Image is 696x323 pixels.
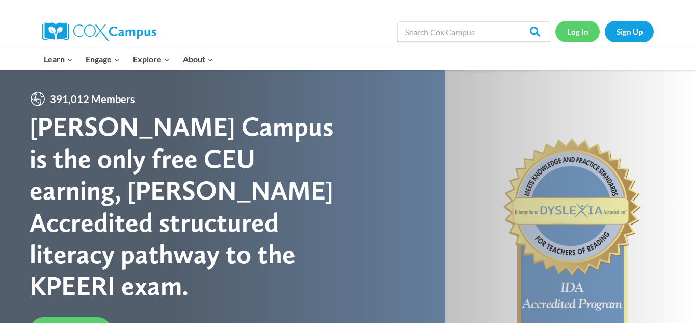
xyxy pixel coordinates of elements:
[555,21,654,42] nav: Secondary Navigation
[397,21,550,42] input: Search Cox Campus
[605,21,654,42] a: Sign Up
[126,48,176,70] button: Child menu of Explore
[42,22,156,41] img: Cox Campus
[176,48,220,70] button: Child menu of About
[79,48,127,70] button: Child menu of Engage
[30,111,348,302] div: [PERSON_NAME] Campus is the only free CEU earning, [PERSON_NAME] Accredited structured literacy p...
[46,91,139,107] span: 391,012 Members
[37,48,79,70] button: Child menu of Learn
[37,48,220,70] nav: Primary Navigation
[555,21,600,42] a: Log In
